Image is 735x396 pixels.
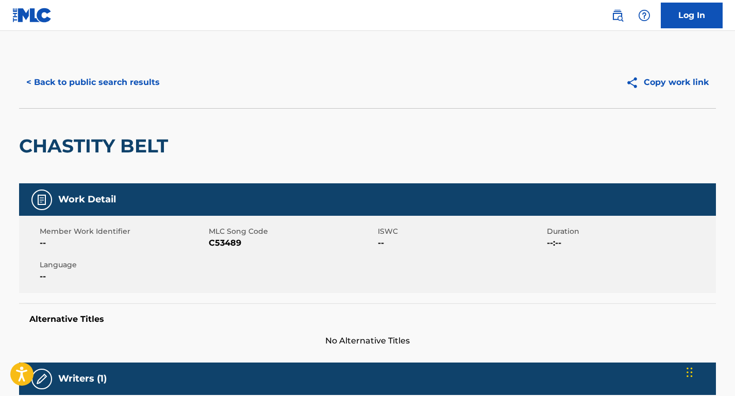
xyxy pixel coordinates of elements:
span: MLC Song Code [209,226,375,237]
div: Help [634,5,655,26]
span: Member Work Identifier [40,226,206,237]
h5: Writers (1) [58,373,107,385]
h5: Work Detail [58,194,116,205]
span: C53489 [209,237,375,249]
span: --:-- [547,237,713,249]
img: Work Detail [36,194,48,206]
span: -- [40,237,206,249]
img: search [611,9,624,22]
span: Duration [547,226,713,237]
img: MLC Logo [12,8,52,23]
span: No Alternative Titles [19,335,716,347]
iframe: Chat Widget [683,347,735,396]
div: Drag [687,357,693,388]
button: < Back to public search results [19,70,167,95]
span: -- [40,270,206,283]
img: help [638,9,650,22]
h2: CHASTITY BELT [19,134,173,158]
h5: Alternative Titles [29,314,706,324]
a: Log In [661,3,723,28]
span: ISWC [378,226,544,237]
a: Public Search [607,5,628,26]
iframe: Resource Center [706,250,735,333]
img: Copy work link [626,76,644,89]
img: Writers [36,373,48,385]
span: -- [378,237,544,249]
button: Copy work link [619,70,716,95]
span: Language [40,260,206,270]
